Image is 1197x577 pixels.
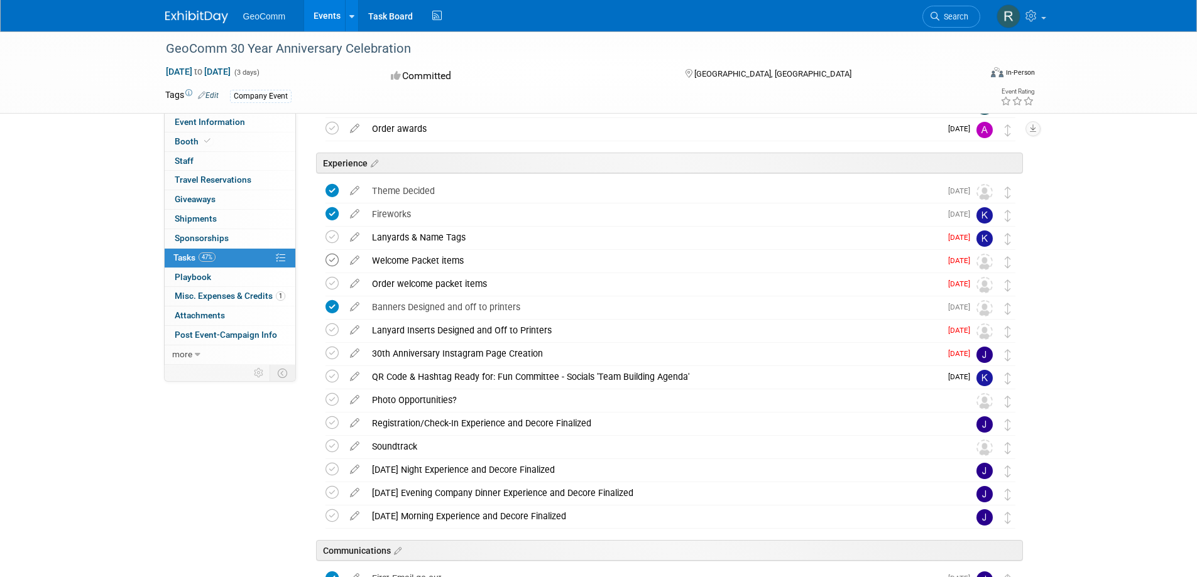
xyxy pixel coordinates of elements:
a: edit [344,123,366,134]
i: Move task [1005,488,1011,500]
a: Misc. Expenses & Credits1 [165,287,295,306]
a: Sponsorships [165,229,295,248]
i: Move task [1005,512,1011,524]
a: edit [344,278,366,289]
a: Booth [165,132,295,151]
img: Kelsey Winter [976,370,993,386]
div: [DATE] Night Experience and Decore Finalized [366,459,951,480]
div: Soundtrack [366,436,951,457]
span: [DATE] [948,233,976,242]
a: Travel Reservations [165,171,295,190]
a: edit [344,208,366,220]
i: Move task [1005,210,1011,222]
td: Tags [165,89,219,103]
span: Sponsorships [175,233,229,243]
div: Fireworks [366,203,941,225]
div: Welcome Packet items [366,250,941,271]
a: Shipments [165,210,295,229]
i: Move task [1005,396,1011,407]
i: Move task [1005,442,1011,454]
span: [DATE] [DATE] [165,66,231,77]
div: Committed [387,65,665,87]
span: 1 [276,291,285,301]
img: Jason Kim [976,416,993,433]
td: Personalize Event Tab Strip [248,365,270,381]
span: Attachments [175,310,225,320]
img: Format-Inperson.png [991,67,1003,77]
i: Move task [1005,303,1011,315]
div: Lanyard Inserts Designed and Off to Printers [366,320,941,341]
a: edit [344,464,366,475]
span: GeoComm [243,11,286,21]
div: Communications [316,540,1023,561]
img: Kelsey Winter [976,230,993,247]
a: edit [344,255,366,266]
a: more [165,345,295,364]
a: Playbook [165,268,295,287]
img: Unassigned [976,254,993,270]
a: Attachments [165,306,295,325]
span: [DATE] [948,186,976,195]
a: edit [344,394,366,406]
a: Edit sections [391,544,402,556]
img: Jason Kim [976,486,993,502]
img: Jason Kim [976,463,993,479]
img: Rob Ruprecht [997,4,1020,28]
div: Event Rating [1000,89,1034,95]
i: Move task [1005,186,1011,198]
img: Jason Kim [976,347,993,363]
div: Lanyards & Name Tags [366,227,941,248]
span: Tasks [173,252,216,262]
span: Travel Reservations [175,175,251,185]
span: Playbook [175,272,211,282]
i: Move task [1005,372,1011,384]
i: Move task [1005,349,1011,361]
span: Shipments [175,213,217,224]
span: [DATE] [948,256,976,265]
img: Unassigned [976,277,993,293]
div: Registration/Check-In Experience and Decore Finalized [366,413,951,434]
span: [DATE] [948,303,976,311]
span: [DATE] [948,279,976,288]
a: edit [344,185,366,197]
a: edit [344,510,366,522]
span: 47% [199,252,216,262]
div: In-Person [1005,68,1035,77]
span: [DATE] [948,210,976,218]
span: Search [939,12,968,21]
img: ExhibitDay [165,11,228,23]
img: Unassigned [976,300,993,316]
i: Move task [1005,419,1011,431]
a: edit [344,371,366,382]
img: Unassigned [976,323,993,340]
span: Giveaways [175,194,216,204]
div: Order awards [366,118,941,139]
span: Post Event-Campaign Info [175,330,277,340]
a: Giveaways [165,190,295,209]
span: [DATE] [948,372,976,381]
img: Unassigned [976,393,993,409]
div: Order welcome packet items [366,273,941,294]
a: Search [922,6,980,28]
div: 30th Anniversary Instagram Page Creation [366,343,941,364]
div: Photo Opportunities? [366,389,951,411]
a: edit [344,325,366,336]
div: Banners Designed and off to printers [366,296,941,318]
span: Misc. Expenses & Credits [175,291,285,301]
span: to [192,67,204,77]
div: Company Event [230,90,292,103]
div: Event Format [906,65,1036,84]
img: Kelsey Winter [976,207,993,224]
a: Edit sections [368,156,378,169]
img: Unassigned [976,184,993,200]
span: more [172,349,192,359]
div: Theme Decided [366,180,941,202]
a: Post Event-Campaign Info [165,326,295,345]
i: Move task [1005,256,1011,268]
a: edit [344,487,366,499]
img: Jason Kim [976,509,993,526]
span: Staff [175,156,194,166]
i: Move task [1005,124,1011,136]
i: Move task [1005,326,1011,338]
td: Toggle Event Tabs [270,365,295,381]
